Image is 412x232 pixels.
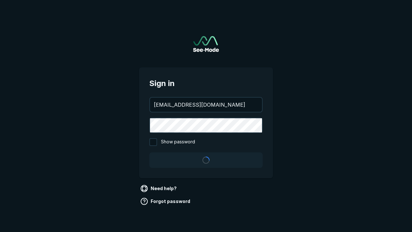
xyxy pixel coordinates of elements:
input: your@email.com [150,98,262,112]
span: Sign in [149,78,263,89]
img: See-Mode Logo [193,36,219,52]
span: Show password [161,138,195,146]
a: Forgot password [139,196,193,207]
a: Need help? [139,183,179,194]
a: Go to sign in [193,36,219,52]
